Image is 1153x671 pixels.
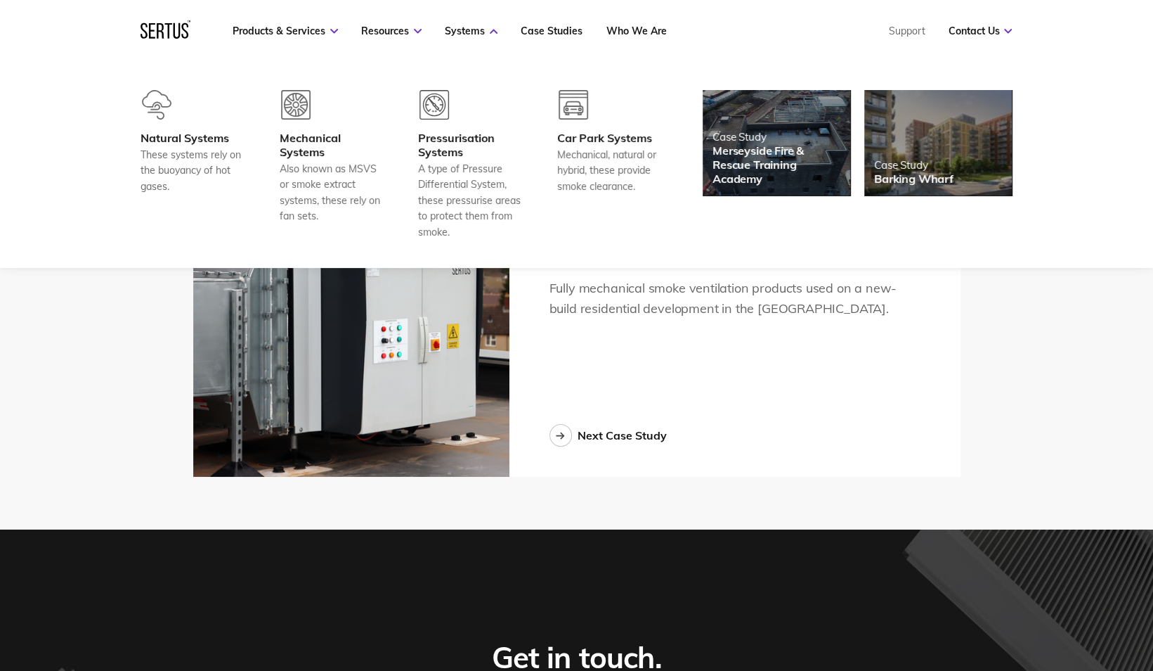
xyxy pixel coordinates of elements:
[141,131,245,145] div: Natural Systems
[703,90,850,196] a: Case StudyMerseyside Fire & Rescue Training Academy
[888,25,925,37] a: Support
[418,90,522,240] a: Pressurisation SystemsA type of Pressure Differential System, these pressurise areas to protect t...
[280,161,384,224] div: Also known as MSVS or smoke extract systems, these rely on fan sets.
[521,25,582,37] a: Case Studies
[712,130,840,143] div: Case Study
[418,161,522,240] div: A type of Pressure Differential System, these pressurise areas to protect them from smoke.
[874,158,953,172] div: Case Study
[549,424,667,447] a: Next Case Study
[864,90,1012,196] a: Case StudyBarking Wharf
[578,428,667,442] div: Next Case Study
[606,25,666,37] a: Who We Are
[557,147,661,194] div: Mechanical, natural or hybrid, these provide smoke clearance.
[712,143,840,186] div: Merseyside Fire & Rescue Training Academy
[141,90,245,240] a: Natural SystemsThese systems rely on the buoyancy of hot gases.
[280,131,384,159] div: Mechanical Systems
[233,25,338,37] a: Products & Services
[549,279,920,319] div: Fully mechanical smoke ventilation products used on a new-build residential development in the [G...
[280,90,384,240] a: Mechanical SystemsAlso known as MSVS or smoke extract systems, these rely on fan sets.
[557,90,661,240] a: Car Park SystemsMechanical, natural or hybrid, these provide smoke clearance.
[361,25,422,37] a: Resources
[874,172,953,186] div: Barking Wharf
[418,131,522,159] div: Pressurisation Systems
[557,131,661,145] div: Car Park Systems
[445,25,497,37] a: Systems
[141,147,245,194] div: These systems rely on the buoyancy of hot gases.
[1083,603,1153,671] iframe: Chat Widget
[948,25,1012,37] a: Contact Us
